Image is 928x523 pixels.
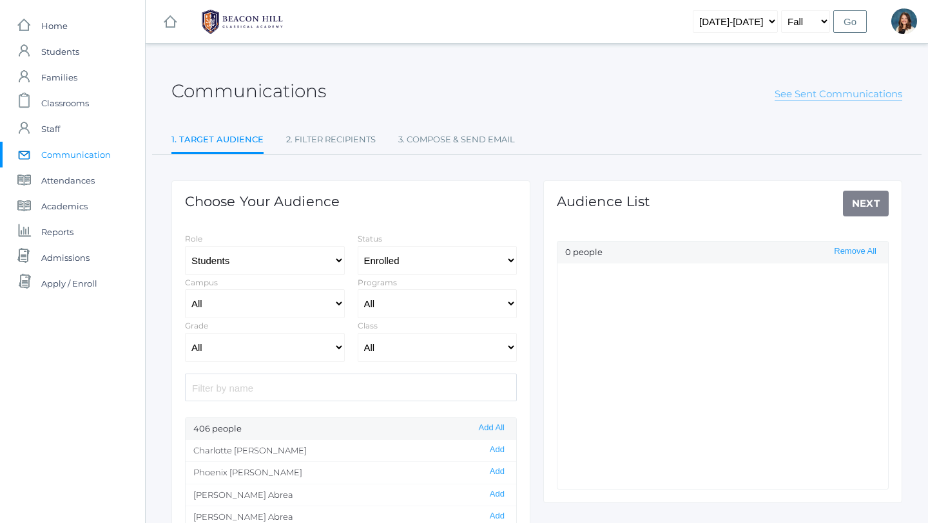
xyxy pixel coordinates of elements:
[41,39,79,64] span: Students
[186,484,516,506] li: [PERSON_NAME] Abrea
[41,271,97,296] span: Apply / Enroll
[194,6,291,38] img: BHCALogos-05-308ed15e86a5a0abce9b8dd61676a3503ac9727e845dece92d48e8588c001991.png
[830,246,880,257] button: Remove All
[833,10,867,33] input: Go
[41,116,60,142] span: Staff
[185,278,218,287] label: Campus
[486,489,508,500] button: Add
[185,374,517,401] input: Filter by name
[891,8,917,34] div: Teresa Deutsch
[557,194,650,209] h1: Audience List
[486,511,508,522] button: Add
[41,193,88,219] span: Academics
[186,418,516,440] div: 406 people
[41,13,68,39] span: Home
[185,234,202,243] label: Role
[286,127,376,153] a: 2. Filter Recipients
[41,167,95,193] span: Attendances
[557,242,888,263] div: 0 people
[185,321,208,330] label: Grade
[775,88,902,100] a: See Sent Communications
[171,127,264,155] a: 1. Target Audience
[358,234,382,243] label: Status
[171,81,326,101] h2: Communications
[186,461,516,484] li: Phoenix [PERSON_NAME]
[41,142,111,167] span: Communication
[475,423,508,433] button: Add All
[41,219,73,245] span: Reports
[186,440,516,462] li: Charlotte [PERSON_NAME]
[41,64,77,90] span: Families
[41,245,90,271] span: Admissions
[41,90,89,116] span: Classrooms
[486,466,508,477] button: Add
[358,321,378,330] label: Class
[185,194,340,209] h1: Choose Your Audience
[398,127,515,153] a: 3. Compose & Send Email
[486,444,508,455] button: Add
[358,278,397,287] label: Programs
